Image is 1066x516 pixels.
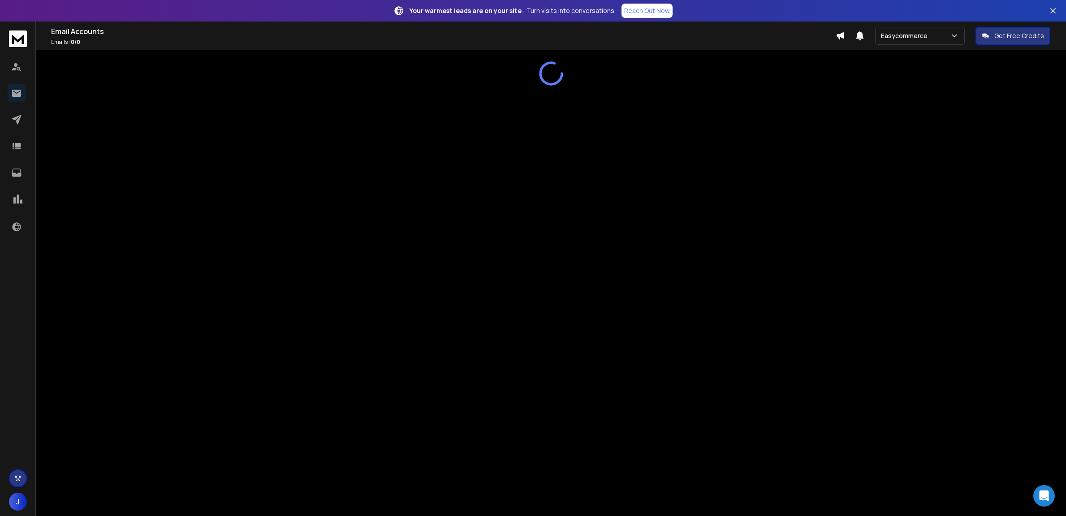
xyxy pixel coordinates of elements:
[410,6,614,15] p: – Turn visits into conversations
[51,39,836,46] p: Emails :
[1033,485,1055,507] div: Open Intercom Messenger
[624,6,670,15] p: Reach Out Now
[9,493,27,511] button: J
[994,31,1044,40] p: Get Free Credits
[51,26,836,37] h1: Email Accounts
[621,4,673,18] a: Reach Out Now
[410,6,522,15] strong: Your warmest leads are on your site
[71,38,80,46] span: 0 / 0
[9,30,27,47] img: logo
[975,27,1050,45] button: Get Free Credits
[881,31,931,40] p: Easycommerce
